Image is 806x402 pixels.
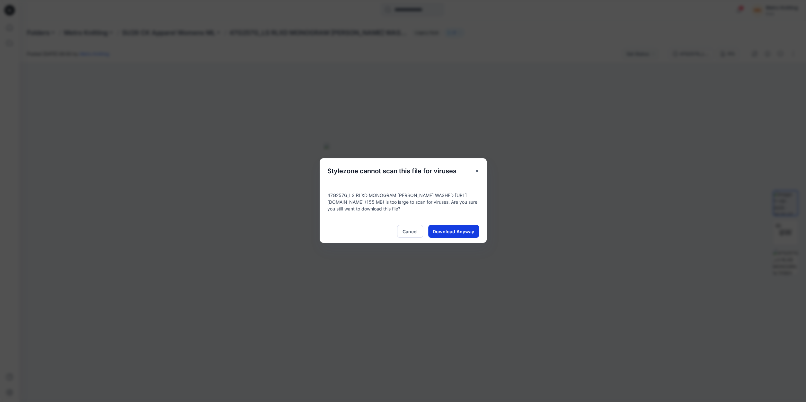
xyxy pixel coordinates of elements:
[428,225,479,238] button: Download Anyway
[320,158,464,184] h5: Stylezone cannot scan this file for viruses
[320,184,487,220] div: 47G257G_LS RLXD MONOGRAM [PERSON_NAME] WASHED [URL][DOMAIN_NAME] (155 MB) is too large to scan fo...
[433,228,474,235] span: Download Anyway
[471,165,483,177] button: Close
[403,228,418,235] span: Cancel
[397,225,423,238] button: Cancel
